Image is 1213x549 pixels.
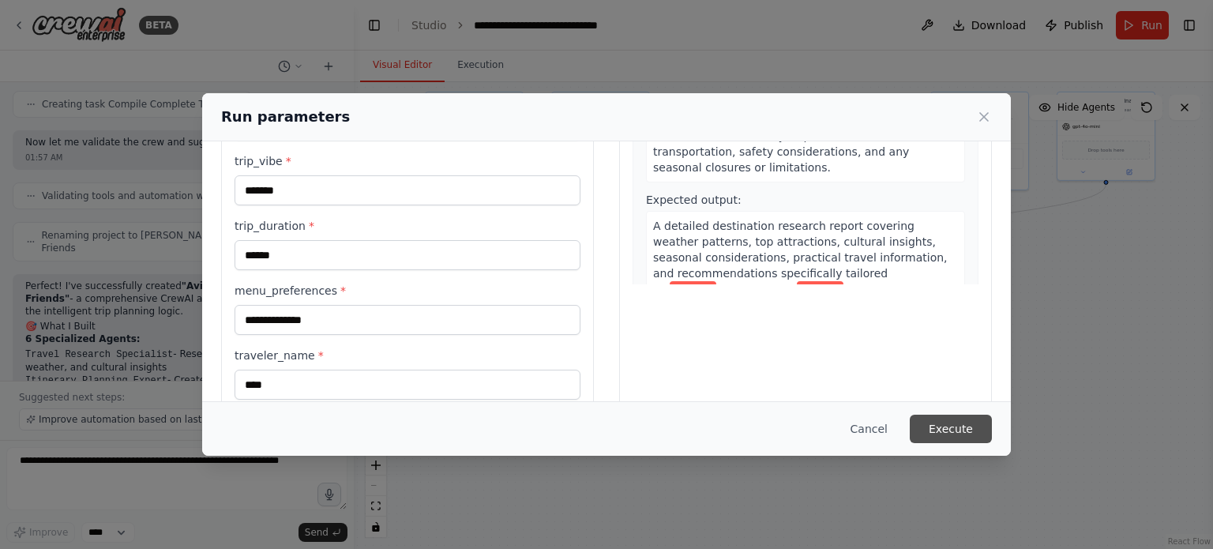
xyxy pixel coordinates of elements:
span: travelers on a [718,283,794,295]
button: Execute [910,415,992,443]
span: Variable: trip_vibe [670,281,716,299]
label: menu_preferences [235,283,580,299]
span: A detailed destination research report covering weather patterns, top attractions, cultural insig... [653,220,948,295]
button: Cancel [838,415,900,443]
h2: Run parameters [221,106,350,128]
span: Expected output: [646,194,742,206]
label: trip_duration [235,218,580,234]
label: traveler_name [235,348,580,363]
span: Variable: budget [797,281,843,299]
label: trip_vibe [235,153,580,169]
